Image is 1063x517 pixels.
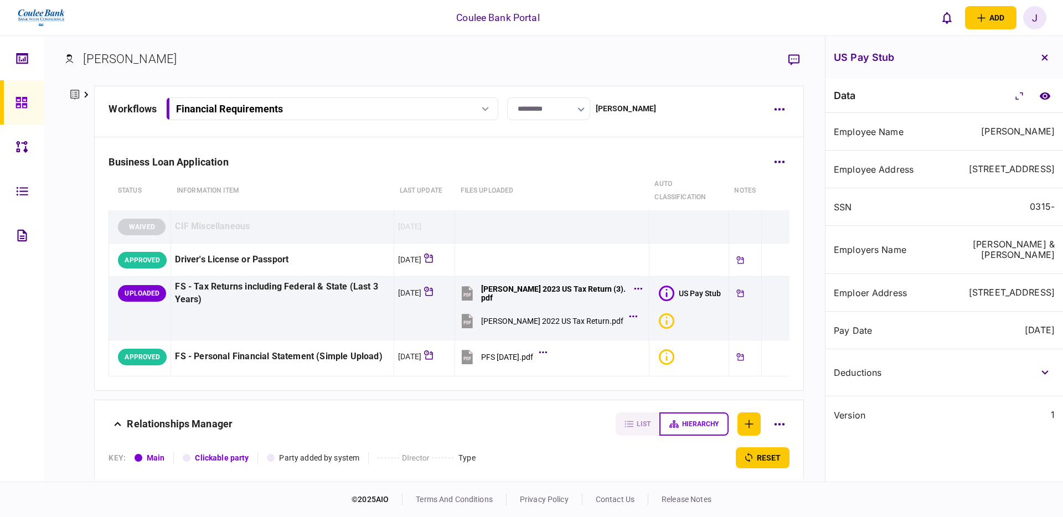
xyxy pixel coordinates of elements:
button: reset [736,447,789,468]
div: [PERSON_NAME] & [PERSON_NAME] [949,239,1055,260]
div: Business Loan Application [109,156,237,168]
h3: US Pay Stub [834,53,894,63]
div: PFS 5.15.2025.pdf [481,353,533,361]
a: privacy policy [520,495,569,504]
div: APPROVED [118,252,167,268]
div: KEY : [109,452,126,464]
button: Financial Requirements [166,97,498,120]
th: Files uploaded [455,172,649,210]
a: contact us [596,495,634,504]
button: open notifications list [935,6,958,29]
div: Proell 2022 US Tax Return.pdf [481,317,623,325]
button: Collapse/Expand All [1009,86,1029,106]
th: last update [394,172,455,210]
div: Party added by system [279,452,359,464]
div: Employee Name [834,127,940,136]
div: UPLOADED [118,285,166,302]
th: auto classification [649,172,729,210]
a: terms and conditions [416,495,493,504]
div: Proell 2023 US Tax Return (3).pdf [481,285,628,302]
th: notes [729,172,761,210]
a: release notes [662,495,711,504]
div: Type [458,452,476,464]
span: hierarchy [682,420,719,428]
div: SSN [834,203,940,211]
button: J [1023,6,1046,29]
button: Proell 2022 US Tax Return.pdf [459,308,634,333]
div: Relationships Manager [127,412,233,436]
div: Tickler available [733,286,747,301]
div: Employers Name [834,245,940,254]
div: FS - Tax Returns including Federal & State (Last 3 Years) [175,281,390,306]
img: client company logo [17,4,66,32]
div: [PERSON_NAME] [596,103,657,115]
button: Proell 2023 US Tax Return (3).pdf [459,281,639,306]
div: 0315- [1030,201,1055,212]
div: Emploer Address [834,288,940,297]
div: workflows [109,101,157,116]
div: Driver's License or Passport [175,247,390,272]
div: Employee Address [834,165,940,174]
div: [DATE] [398,221,421,232]
div: [DATE] [398,254,421,265]
button: open adding identity options [965,6,1016,29]
th: Information item [171,172,394,210]
th: status [109,172,171,210]
div: WAIVED [118,219,166,235]
div: Main [147,452,165,464]
div: Clickable party [195,452,249,464]
button: PFS 5.15.2025.pdf [459,344,544,369]
button: Bad quality [659,349,679,365]
div: [PERSON_NAME] [981,126,1055,137]
span: list [637,420,651,428]
div: [STREET_ADDRESS] [969,164,1055,174]
div: APPROVED [118,349,167,365]
div: Pay Date [834,326,940,335]
div: © 2025 AIO [352,494,403,505]
div: [DATE] [398,287,421,298]
a: compare to document [1035,86,1055,106]
div: version [834,411,940,420]
div: Bad quality [659,313,674,329]
div: US Pay Stub [679,289,721,298]
div: Deductions [834,368,940,377]
div: Financial Requirements [176,103,283,115]
div: Coulee Bank Portal [456,11,539,25]
div: [PERSON_NAME] [83,50,177,68]
div: Bad quality [659,349,674,365]
div: [DATE] [1025,325,1055,335]
div: [DATE] [398,351,421,362]
div: FS - Personal Financial Statement (Simple Upload) [175,344,390,369]
button: Bad quality [659,313,679,329]
div: CIF Miscellaneous [175,214,390,239]
div: Tickler available [733,253,747,267]
div: Tickler available [733,350,747,364]
div: [STREET_ADDRESS] [969,287,1055,298]
button: list [616,412,659,436]
div: data [834,90,856,101]
div: 1 [1051,410,1055,420]
button: hierarchy [659,412,729,436]
button: US Pay Stub [659,286,721,301]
